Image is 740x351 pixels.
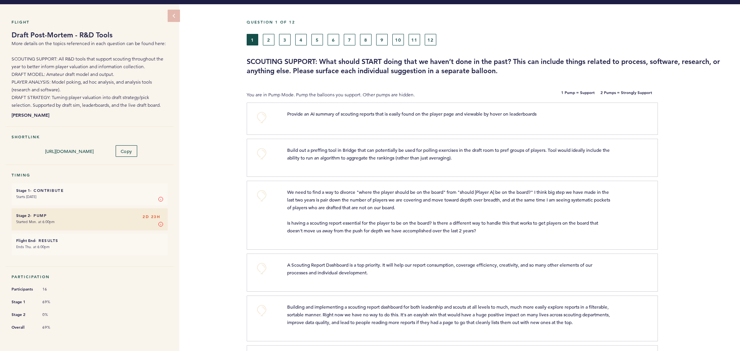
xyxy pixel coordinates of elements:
[247,20,734,25] h5: Question 1 of 12
[600,91,652,99] b: 2 Pumps = Strongly Support
[287,189,611,233] span: We need to find a way to divorce "where the player should be on the board" from "should [Player A...
[409,34,420,45] button: 11
[287,147,611,161] span: Build out a preffing tool in Bridge that can potentially be used for polling exercises in the dra...
[12,286,35,293] span: Participants
[16,213,163,218] h6: - Pump
[287,111,536,117] span: Provide an AI summary of scouting reports that is easily found on the player page and viewable by...
[12,324,35,331] span: Overall
[121,148,132,154] span: Copy
[344,34,355,45] button: 7
[295,34,307,45] button: 4
[287,304,611,325] span: Building and implementing a scouting report dashboard for both leadership and scouts at all level...
[16,244,50,249] time: Ends Thu. at 6:00pm
[12,111,168,119] b: [PERSON_NAME]
[328,34,339,45] button: 6
[376,34,388,45] button: 9
[279,34,291,45] button: 3
[12,30,168,40] h1: Draft Post-Mortem - R&D Tools
[42,325,66,330] span: 69%
[42,287,66,292] span: 16
[16,219,55,224] time: Started Mon. at 6:00pm
[42,312,66,317] span: 0%
[12,40,166,108] span: More details on the topics referenced in each question can be found here: SCOUTING SUPPORT: All R...
[12,20,168,25] h5: Flight
[247,91,488,99] p: You are in Pump Mode. Pump the balloons you support. Other pumps are hidden.
[12,298,35,306] span: Stage 1
[12,274,168,279] h5: Participation
[360,34,372,45] button: 8
[42,299,66,305] span: 69%
[561,91,595,99] b: 1 Pump = Support
[16,188,163,193] h6: - Contribute
[247,57,734,76] h3: SCOUTING SUPPORT: What should START doing that we haven’t done in the past? This can include thin...
[247,34,258,45] button: 1
[16,238,163,243] h6: - Results
[263,34,274,45] button: 2
[16,213,30,218] small: Stage 2
[12,134,168,139] h5: Shortlink
[425,34,436,45] button: 12
[16,194,36,199] time: Starts [DATE]
[392,34,404,45] button: 10
[287,262,594,275] span: A Scouting Report Dashboard is a top priority. It will help our report consumption, coverage effi...
[12,311,35,319] span: Stage 2
[311,34,323,45] button: 5
[12,173,168,178] h5: Timing
[116,145,137,157] button: Copy
[16,188,30,193] small: Stage 1
[143,213,160,221] span: 2D 23H
[16,238,35,243] small: Flight End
